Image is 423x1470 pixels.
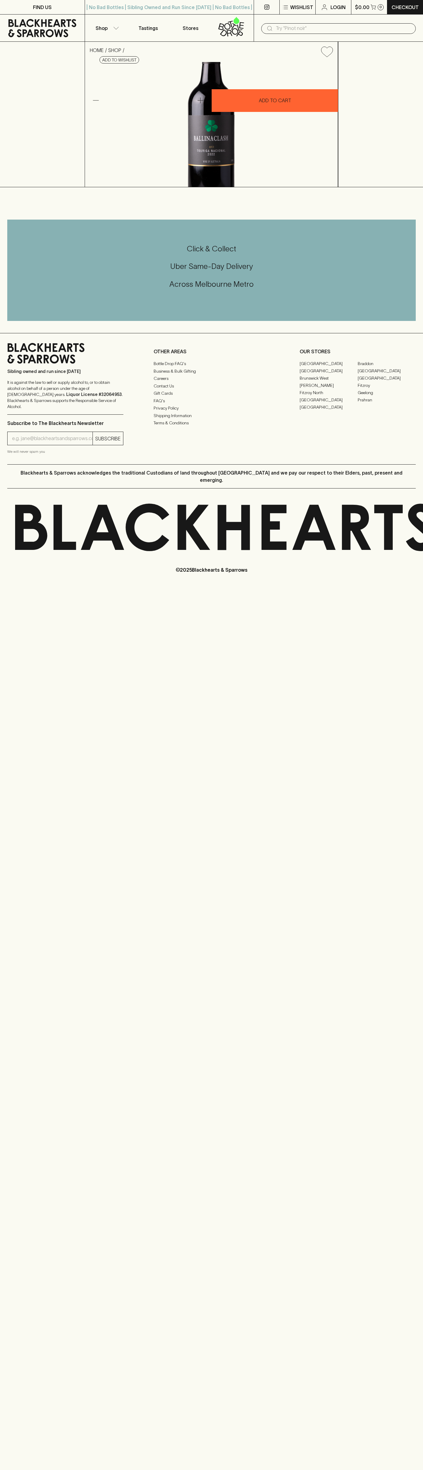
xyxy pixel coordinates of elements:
p: Tastings [138,24,158,32]
p: OUR STORES [300,348,416,355]
div: Call to action block [7,220,416,321]
input: e.g. jane@blackheartsandsparrows.com.au [12,434,93,443]
a: Stores [169,15,212,41]
p: $0.00 [355,4,369,11]
p: ADD TO CART [259,97,291,104]
a: Geelong [358,389,416,396]
button: Add to wishlist [319,44,335,60]
h5: Click & Collect [7,244,416,254]
a: Prahran [358,396,416,403]
p: FIND US [33,4,52,11]
p: Blackhearts & Sparrows acknowledges the traditional Custodians of land throughout [GEOGRAPHIC_DAT... [12,469,411,484]
a: [GEOGRAPHIC_DATA] [358,367,416,374]
a: Business & Bulk Gifting [154,367,270,375]
a: HOME [90,47,104,53]
a: [GEOGRAPHIC_DATA] [300,403,358,411]
h5: Uber Same-Day Delivery [7,261,416,271]
p: Shop [96,24,108,32]
a: Braddon [358,360,416,367]
a: Shipping Information [154,412,270,419]
p: Wishlist [290,4,313,11]
h5: Across Melbourne Metro [7,279,416,289]
button: Add to wishlist [99,56,139,64]
a: Careers [154,375,270,382]
a: Tastings [127,15,169,41]
p: OTHER AREAS [154,348,270,355]
a: [GEOGRAPHIC_DATA] [358,374,416,382]
a: Fitzroy [358,382,416,389]
a: Gift Cards [154,390,270,397]
a: SHOP [108,47,121,53]
a: Terms & Conditions [154,420,270,427]
button: ADD TO CART [212,89,338,112]
p: It is against the law to sell or supply alcohol to, or to obtain alcohol on behalf of a person un... [7,379,123,410]
button: SUBSCRIBE [93,432,123,445]
strong: Liquor License #32064953 [66,392,122,397]
a: Privacy Policy [154,405,270,412]
a: [PERSON_NAME] [300,382,358,389]
a: Brunswick West [300,374,358,382]
a: [GEOGRAPHIC_DATA] [300,360,358,367]
p: Login [330,4,346,11]
button: Shop [85,15,127,41]
p: Sibling owned and run since [DATE] [7,368,123,374]
p: We will never spam you [7,449,123,455]
img: 41447.png [85,62,338,187]
a: Fitzroy North [300,389,358,396]
p: SUBSCRIBE [95,435,121,442]
a: [GEOGRAPHIC_DATA] [300,367,358,374]
p: 0 [379,5,382,9]
p: Checkout [392,4,419,11]
a: [GEOGRAPHIC_DATA] [300,396,358,403]
p: Stores [183,24,198,32]
a: Bottle Drop FAQ's [154,360,270,367]
a: FAQ's [154,397,270,404]
p: Subscribe to The Blackhearts Newsletter [7,420,123,427]
a: Contact Us [154,382,270,390]
input: Try "Pinot noir" [276,24,411,33]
